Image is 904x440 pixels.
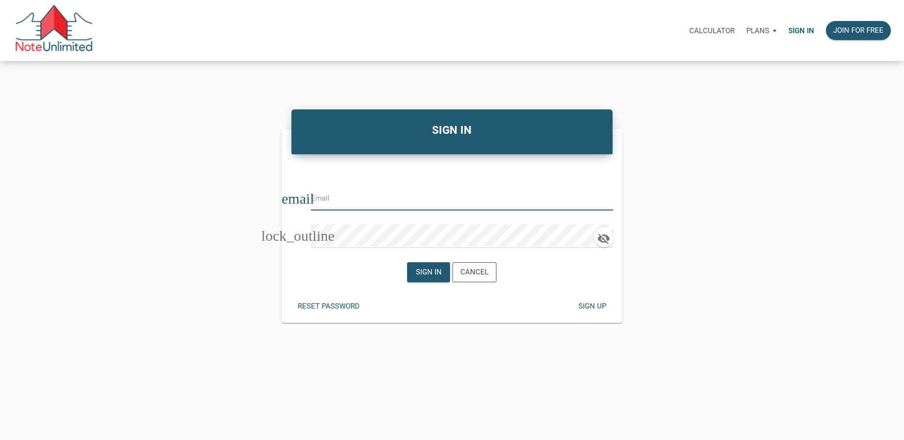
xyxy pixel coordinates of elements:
[407,262,450,282] button: Sign in
[689,26,735,35] p: Calculator
[782,15,820,46] a: Sign in
[290,191,305,206] i: email
[298,301,360,312] div: Reset password
[416,267,442,278] div: Sign in
[578,301,606,312] div: Sign up
[740,15,782,46] a: Plans
[746,26,769,35] p: Plans
[452,262,496,282] button: Cancel
[311,187,598,209] input: Email
[833,25,883,36] div: Join for free
[740,16,782,45] button: Plans
[15,5,93,56] img: NoteUnlimited
[460,267,489,278] div: Cancel
[290,297,367,316] button: Reset password
[820,15,897,46] a: Join for free
[571,297,614,316] button: Sign up
[299,122,606,139] h4: SIGN IN
[788,26,814,35] p: Sign in
[290,229,305,243] i: lock_outline
[826,21,891,40] button: Join for free
[683,15,740,46] a: Calculator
